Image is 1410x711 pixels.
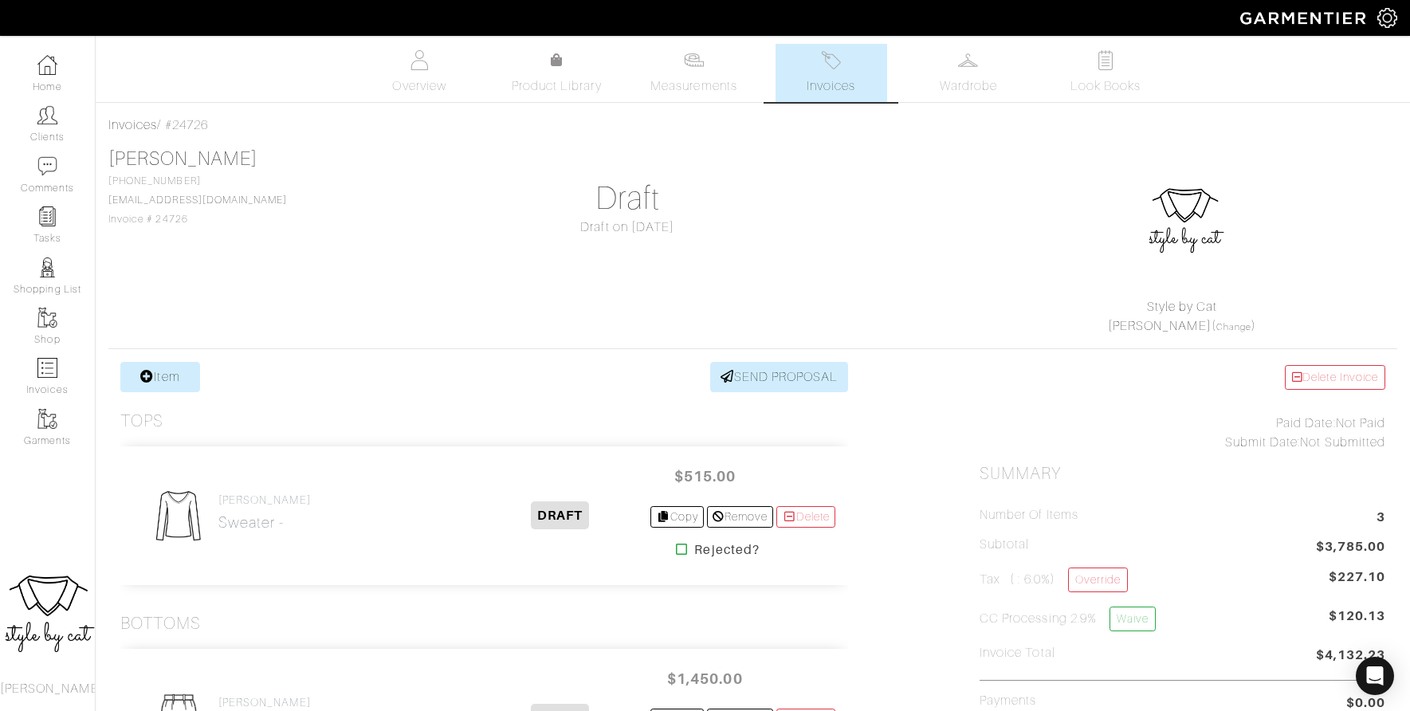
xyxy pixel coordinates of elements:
img: clients-icon-6bae9207a08558b7cb47a8932f037763ab4055f8c8b6bfacd5dc20c3e0201464.png [37,105,57,125]
h4: [PERSON_NAME] [218,493,311,507]
img: garmentier-logo-header-white-b43fb05a5012e4ada735d5af1a66efaba907eab6374d6393d1fbf88cb4ef424d.png [1232,4,1377,32]
a: Wardrobe [913,44,1024,102]
a: [PERSON_NAME] [108,148,257,169]
a: Delete Invoice [1285,365,1385,390]
a: Override [1068,568,1128,592]
h1: Draft [425,179,831,218]
h3: Bottoms [120,614,201,634]
span: Overview [392,77,446,96]
span: 3 [1377,508,1385,529]
img: gear-icon-white-bd11855cb880d31180b6d7d6211b90ccbf57a29d726f0c71d8c61bd08dd39cc2.png [1377,8,1397,28]
span: $1,450.00 [657,662,752,696]
img: wardrobe-487a4870c1b7c33e795ec22d11cfc2ed9d08956e64fb3008fe2437562e282088.svg [958,50,978,70]
a: Waive [1110,607,1156,631]
span: Product Library [512,77,602,96]
a: SEND PROPOSAL [710,362,849,392]
span: $4,132.23 [1316,646,1385,667]
strong: Rejected? [694,540,759,560]
a: Copy [650,506,704,528]
h5: Subtotal [980,537,1029,552]
h5: Number of Items [980,508,1078,523]
span: DRAFT [531,501,589,529]
a: [PERSON_NAME] Sweater - [218,493,311,532]
img: reminder-icon-8004d30b9f0a5d33ae49ab947aed9ed385cf756f9e5892f1edd6e32f2345188e.png [37,206,57,226]
img: measurements-466bbee1fd09ba9460f595b01e5d73f9e2bff037440d3c8f018324cb6cdf7a4a.svg [684,50,704,70]
a: Delete [776,506,835,528]
h2: Summary [980,464,1385,484]
img: dashboard-icon-dbcd8f5a0b271acd01030246c82b418ddd0df26cd7fceb0bd07c9910d44c42f6.png [37,55,57,75]
a: Measurements [638,44,750,102]
img: sqfhH5ujEUJVgHNqKcjwS58U.jpg [1145,186,1224,265]
a: Overview [363,44,475,102]
h5: Invoice Total [980,646,1055,661]
img: basicinfo-40fd8af6dae0f16599ec9e87c0ef1c0a1fdea2edbe929e3d69a839185d80c458.svg [410,50,430,70]
span: Look Books [1070,77,1141,96]
a: Change [1216,322,1251,332]
img: stylists-icon-eb353228a002819b7ec25b43dbf5f0378dd9e0616d9560372ff212230b889e62.png [37,257,57,277]
a: [EMAIL_ADDRESS][DOMAIN_NAME] [108,194,287,206]
a: Item [120,362,200,392]
div: Not Paid Not Submitted [980,414,1385,452]
span: Wardrobe [940,77,997,96]
span: Measurements [650,77,737,96]
span: [PHONE_NUMBER] Invoice # 24726 [108,175,287,225]
a: Invoices [108,118,157,132]
img: garments-icon-b7da505a4dc4fd61783c78ac3ca0ef83fa9d6f193b1c9dc38574b1d14d53ca28.png [37,409,57,429]
span: $227.10 [1329,568,1385,587]
div: Open Intercom Messenger [1356,657,1394,695]
h5: Tax ( : 6.0%) [980,568,1128,592]
img: Womens_Sweater-add14df33785bbfba70d648863eeb4796f3f5830d59810d09b2efe745c36d1b4.png [145,482,212,549]
h5: Payments [980,693,1036,709]
a: Product Library [501,51,612,96]
span: Paid Date: [1276,416,1336,430]
span: Invoices [807,77,855,96]
h3: Tops [120,411,163,431]
span: $515.00 [657,459,752,493]
a: Remove [707,506,773,528]
img: orders-27d20c2124de7fd6de4e0e44c1d41de31381a507db9b33961299e4e07d508b8c.svg [821,50,841,70]
a: Look Books [1050,44,1161,102]
img: comment-icon-a0a6a9ef722e966f86d9cbdc48e553b5cf19dbc54f86b18d962a5391bc8f6eb6.png [37,156,57,176]
div: ( ) [986,297,1378,336]
h5: CC Processing 2.9% [980,607,1156,631]
img: orders-icon-0abe47150d42831381b5fb84f609e132dff9fe21cb692f30cb5eec754e2cba89.png [37,358,57,378]
h2: Sweater - [218,513,311,532]
span: Submit Date: [1225,435,1301,450]
div: / #24726 [108,116,1397,135]
div: Draft on [DATE] [425,218,831,237]
img: garments-icon-b7da505a4dc4fd61783c78ac3ca0ef83fa9d6f193b1c9dc38574b1d14d53ca28.png [37,308,57,328]
span: $3,785.00 [1316,537,1385,559]
span: $120.13 [1329,607,1385,638]
a: Invoices [776,44,887,102]
a: Style by Cat [1147,300,1218,314]
img: todo-9ac3debb85659649dc8f770b8b6100bb5dab4b48dedcbae339e5042a72dfd3cc.svg [1095,50,1115,70]
a: [PERSON_NAME] [1108,319,1212,333]
h4: [PERSON_NAME] [218,696,311,709]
